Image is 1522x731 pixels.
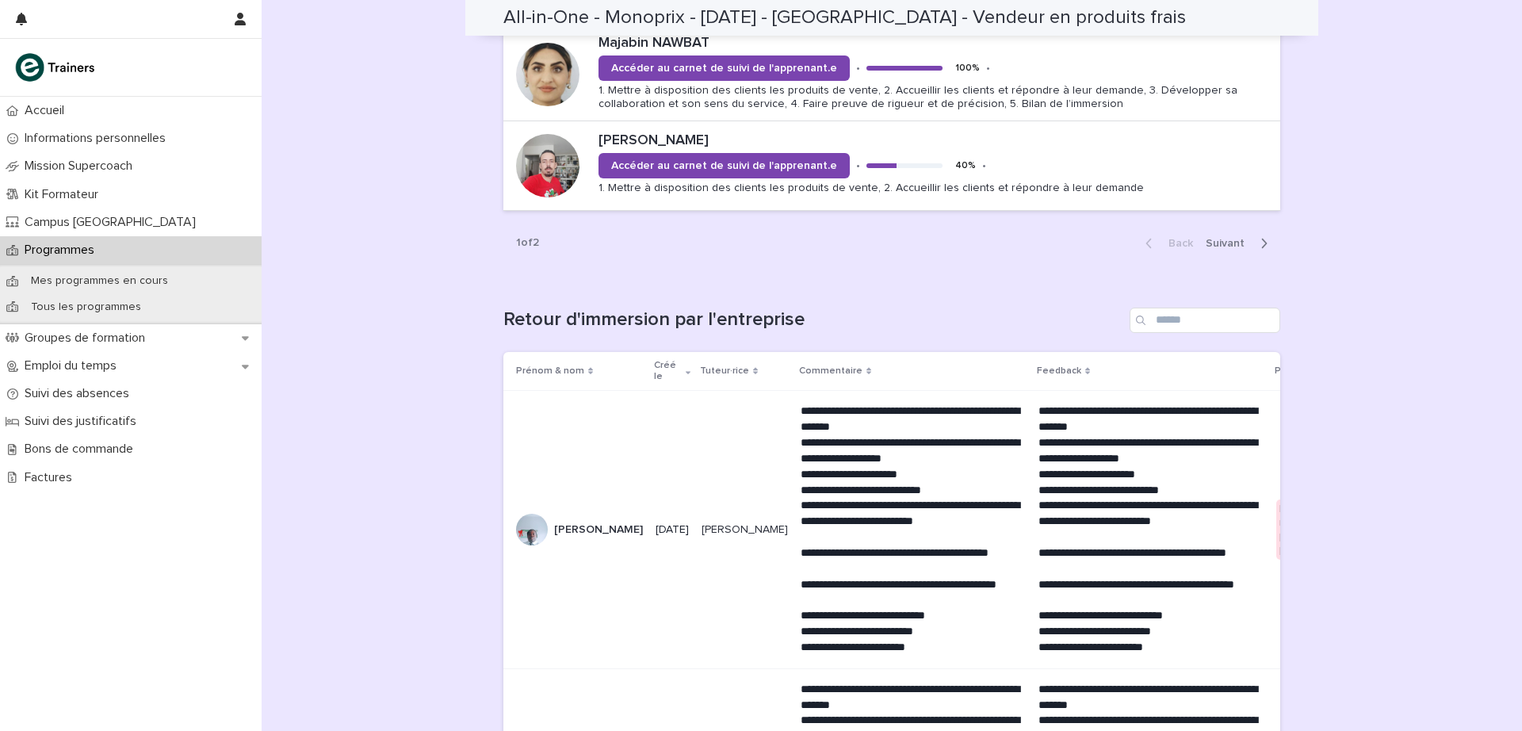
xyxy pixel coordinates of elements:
[598,153,850,178] a: Accéder au carnet de suivi de l'apprenant.e
[503,6,1186,29] h2: All-in-One - Monoprix - [DATE] - [GEOGRAPHIC_DATA] - Vendeur en produits frais
[1275,362,1322,380] p: Projection
[18,331,158,346] p: Groupes de formation
[611,160,837,171] span: Accéder au carnet de suivi de l'apprenant.e
[1199,236,1280,251] button: Next
[955,62,980,75] div: 100 %
[18,187,111,202] p: Kit Formateur
[598,35,1274,52] p: Majabin NAWBAT
[18,442,146,457] p: Bons de commande
[18,243,107,258] p: Programmes
[1130,308,1280,333] input: Search
[1159,238,1193,249] span: Back
[598,84,1274,111] p: 1. Mettre à disposition des clients les produits de vente, 2. Accueillir les clients et répondre ...
[18,215,208,230] p: Campus [GEOGRAPHIC_DATA]
[955,159,976,173] div: 40 %
[700,362,749,380] p: Tuteur·rice
[598,182,1144,195] p: 1. Mettre à disposition des clients les produits de vente, 2. Accueillir les clients et répondre ...
[18,274,181,288] p: Mes programmes en cours
[18,358,129,373] p: Emploi du temps
[982,159,986,173] p: •
[503,29,1280,121] a: Majabin NAWBATAccéder au carnet de suivi de l'apprenant.e•100%•1. Mettre à disposition des client...
[18,300,154,314] p: Tous les programmes
[18,103,77,118] p: Accueil
[1037,362,1081,380] p: Feedback
[516,362,584,380] p: Prénom & nom
[611,63,837,74] span: Accéder au carnet de suivi de l'apprenant.e
[1276,499,1335,559] div: Non, je ne me projette pas
[1133,236,1199,251] button: Back
[856,159,860,173] p: •
[503,308,1123,331] h1: Retour d'immersion par l'entreprise
[18,414,149,429] p: Suivi des justificatifs
[986,62,990,75] p: •
[856,62,860,75] p: •
[702,523,788,537] p: [PERSON_NAME]
[13,52,100,83] img: K0CqGN7SDeD6s4JG8KQk
[18,386,142,401] p: Suivi des absences
[18,159,145,174] p: Mission Supercoach
[799,362,862,380] p: Commentaire
[554,523,643,537] p: [PERSON_NAME]
[598,55,850,81] a: Accéder au carnet de suivi de l'apprenant.e
[18,470,85,485] p: Factures
[598,132,1274,150] p: [PERSON_NAME]
[18,131,178,146] p: Informations personnelles
[503,121,1280,211] a: [PERSON_NAME]Accéder au carnet de suivi de l'apprenant.e•40%•1. Mettre à disposition des clients ...
[503,224,552,262] p: 1 of 2
[656,523,689,537] p: [DATE]
[1206,238,1254,249] span: Next
[654,357,682,386] p: Créé le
